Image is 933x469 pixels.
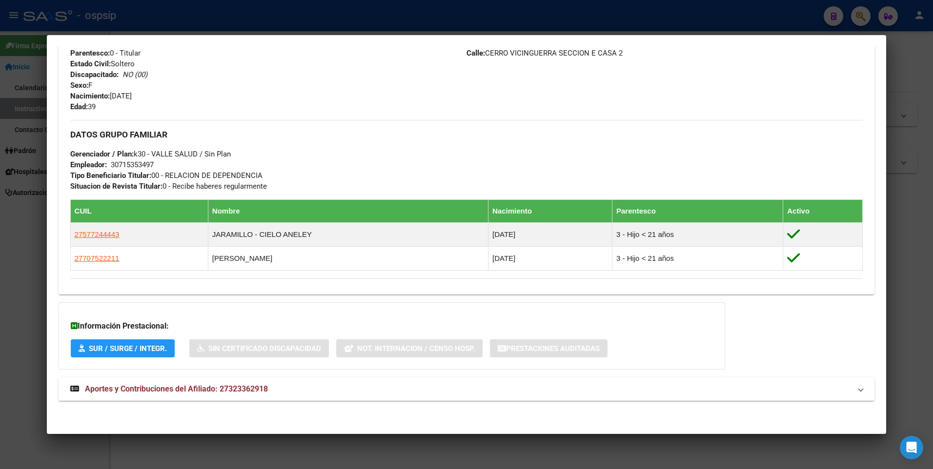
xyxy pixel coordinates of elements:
div: Open Intercom Messenger [900,436,923,459]
th: Nacimiento [488,199,612,222]
span: Sin Certificado Discapacidad [208,344,321,353]
span: Not. Internacion / Censo Hosp. [357,344,475,353]
div: 30715353497 [111,159,154,170]
td: JARAMILLO - CIELO ANELEY [208,222,488,246]
button: Not. Internacion / Censo Hosp. [336,339,483,357]
span: [DATE] [70,92,132,100]
strong: Tipo Beneficiario Titular: [70,171,151,180]
span: 27707522211 [75,254,120,262]
strong: Estado Civil: [70,59,111,68]
span: F [70,81,92,90]
td: [DATE] [488,222,612,246]
span: Aportes y Contribuciones del Afiliado: 27323362918 [85,384,268,393]
mat-expansion-panel-header: Aportes y Contribuciones del Afiliado: 27323362918 [59,377,875,401]
strong: Parentesco: [70,49,110,58]
th: Activo [783,199,863,222]
span: Prestaciones Auditadas [506,344,600,353]
td: [DATE] [488,246,612,270]
span: 0 - Titular [70,49,141,58]
strong: Situacion de Revista Titular: [70,182,162,191]
th: Parentesco [612,199,783,222]
h3: DATOS GRUPO FAMILIAR [70,129,863,140]
strong: Discapacitado: [70,70,119,79]
strong: Sexo: [70,81,88,90]
strong: Empleador: [70,160,107,169]
span: 0 - Recibe haberes regularmente [70,182,267,191]
th: Nombre [208,199,488,222]
span: CERRO VICINGUERRA SECCION E CASA 2 [466,49,623,58]
span: 00 - RELACION DE DEPENDENCIA [70,171,263,180]
span: SUR / SURGE / INTEGR. [89,344,167,353]
th: CUIL [70,199,208,222]
strong: Nacimiento: [70,92,110,100]
td: 3 - Hijo < 21 años [612,246,783,270]
button: Prestaciones Auditadas [490,339,608,357]
strong: Edad: [70,102,88,111]
h3: Información Prestacional: [71,320,713,332]
td: [PERSON_NAME] [208,246,488,270]
strong: Calle: [466,49,485,58]
span: 27577244443 [75,230,120,238]
span: k30 - VALLE SALUD / Sin Plan [70,150,231,158]
i: NO (00) [122,70,147,79]
button: SUR / SURGE / INTEGR. [71,339,175,357]
td: 3 - Hijo < 21 años [612,222,783,246]
strong: Gerenciador / Plan: [70,150,134,158]
button: Sin Certificado Discapacidad [189,339,329,357]
span: 39 [70,102,96,111]
span: Soltero [70,59,135,68]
